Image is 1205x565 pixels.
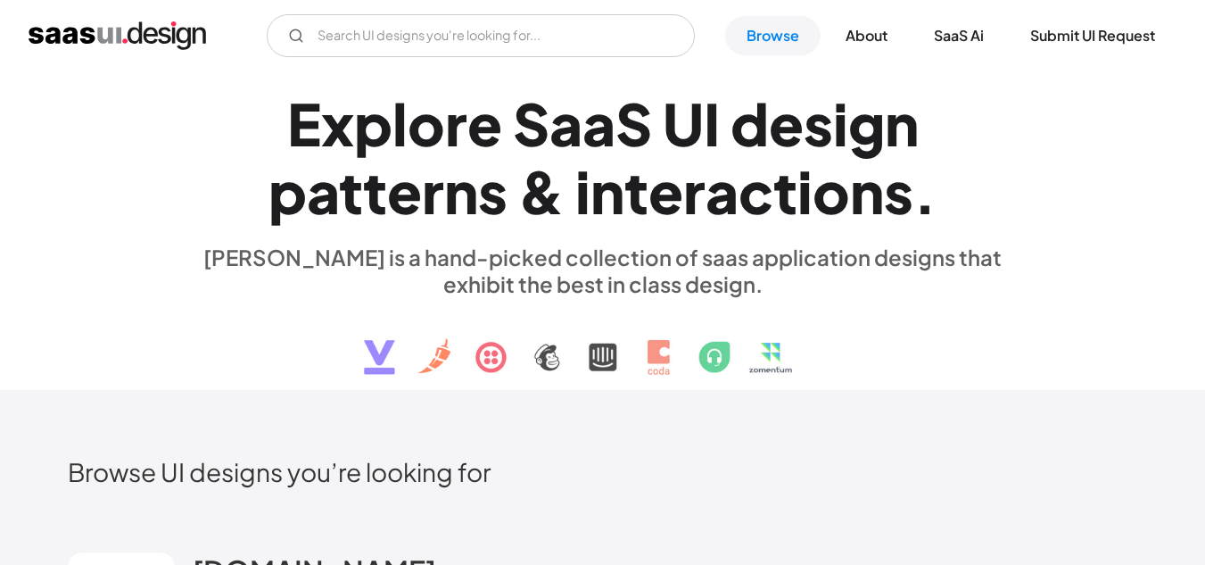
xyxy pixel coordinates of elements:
a: Browse [725,16,821,55]
h2: Browse UI designs you’re looking for [68,456,1138,487]
input: Search UI designs you're looking for... [267,14,695,57]
div: [PERSON_NAME] is a hand-picked collection of saas application designs that exhibit the best in cl... [193,244,1013,297]
a: About [824,16,909,55]
img: text, icon, saas logo [333,297,873,390]
h1: Explore SaaS UI design patterns & interactions. [193,89,1013,227]
a: SaaS Ai [912,16,1005,55]
a: Submit UI Request [1009,16,1176,55]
